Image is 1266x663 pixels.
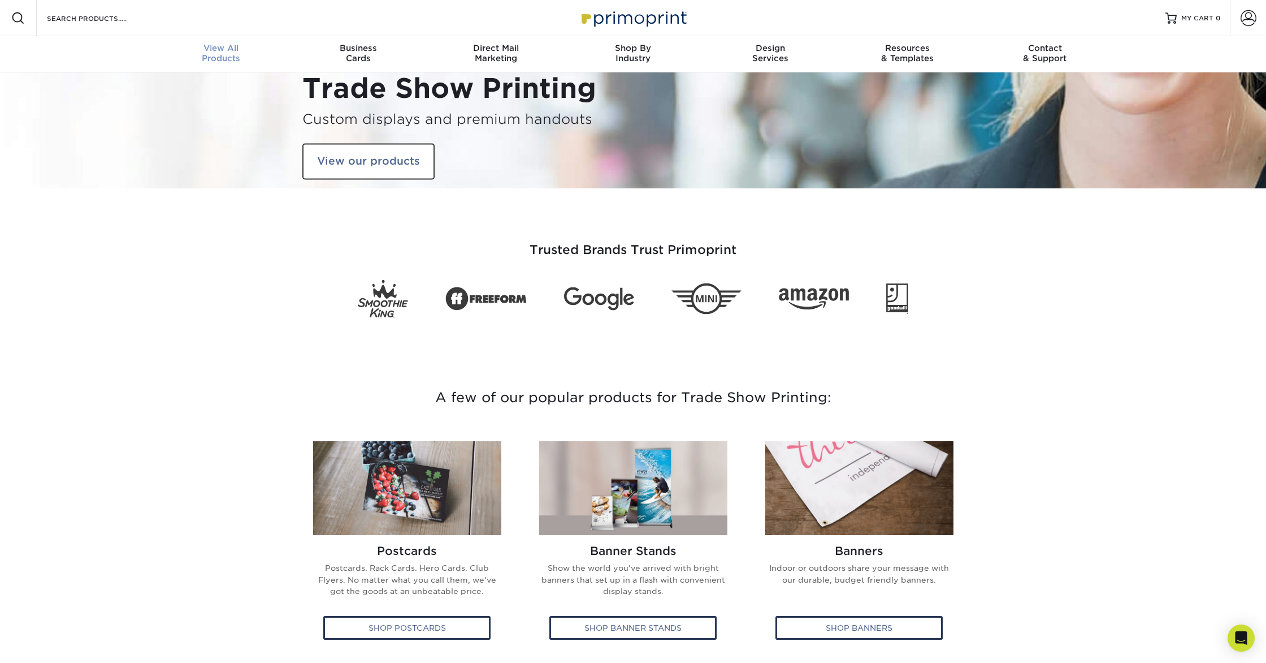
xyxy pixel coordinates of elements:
h2: Banner Stands [537,544,729,558]
img: Primoprint [576,6,690,30]
div: Services [701,43,839,63]
a: View AllProducts [153,36,290,72]
p: Postcards. Rack Cards. Hero Cards. Club Flyers. No matter what you call them, we've got the goods... [311,562,502,606]
img: Postcards [313,441,501,536]
a: BusinessCards [290,36,427,72]
h3: A few of our popular products for Trade Show Printing: [302,359,964,437]
img: Goodwill [886,283,908,314]
img: Mini [671,283,742,315]
input: SEARCH PRODUCTS..... [46,11,156,25]
p: Show the world you've arrived with bright banners that set up in a flash with convenient display ... [537,562,729,606]
h3: Trusted Brands Trust Primoprint [302,216,964,271]
img: Banners [765,441,953,536]
span: Design [701,43,839,53]
a: Resources& Templates [839,36,976,72]
h1: Trade Show Printing [302,72,625,105]
span: Direct Mail [427,43,565,53]
div: & Support [976,43,1113,63]
h3: Custom displays and premium handouts [302,110,625,130]
span: Shop By [565,43,702,53]
div: Shop Banners [775,616,943,640]
h2: Banners [764,544,955,558]
div: Shop Banner Stands [549,616,717,640]
a: DesignServices [701,36,839,72]
a: Banner Stands Banner Stands Show the world you've arrived with bright banners that set up in a fl... [528,441,738,652]
p: Indoor or outdoors share your message with our durable, budget friendly banners. [764,562,955,595]
span: 0 [1216,14,1221,22]
div: Cards [290,43,427,63]
h2: Postcards [311,544,502,558]
a: Postcards Postcards Postcards. Rack Cards. Hero Cards. Club Flyers. No matter what you call them,... [302,441,511,652]
a: Contact& Support [976,36,1113,72]
div: Marketing [427,43,565,63]
a: Banners Banners Indoor or outdoors share your message with our durable, budget friendly banners. ... [755,441,964,652]
div: Open Intercom Messenger [1228,625,1255,652]
div: Products [153,43,290,63]
div: & Templates [839,43,976,63]
img: Google [564,287,634,311]
img: Smoothie King [358,280,408,318]
a: Shop ByIndustry [565,36,702,72]
div: Shop Postcards [323,616,491,640]
span: Contact [976,43,1113,53]
a: View our products [302,144,435,180]
span: MY CART [1181,14,1213,23]
img: Banner Stands [539,441,727,536]
iframe: Google Customer Reviews [3,628,96,659]
span: Business [290,43,427,53]
img: Freeform [445,281,527,317]
img: Amazon [779,289,849,310]
a: Direct MailMarketing [427,36,565,72]
span: Resources [839,43,976,53]
div: Industry [565,43,702,63]
span: View All [153,43,290,53]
